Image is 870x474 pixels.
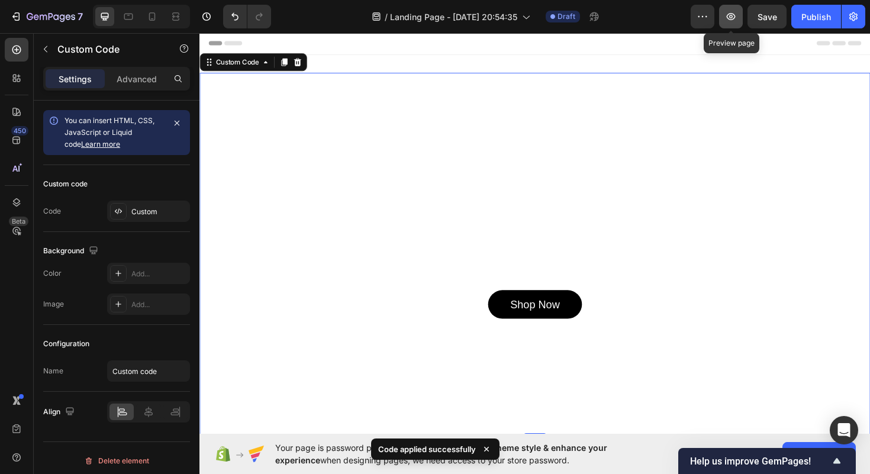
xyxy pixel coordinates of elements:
[131,269,187,279] div: Add...
[65,116,154,149] span: You can insert HTML, CSS, JavaScript or Liquid code
[43,179,88,189] div: Custom code
[305,273,405,304] a: Shop Now
[43,243,101,259] div: Background
[81,140,120,149] a: Learn more
[791,5,841,28] button: Publish
[801,11,831,23] div: Publish
[43,338,89,349] div: Configuration
[690,456,830,467] span: Help us improve GemPages!
[11,126,28,136] div: 450
[43,206,61,217] div: Code
[84,454,149,468] div: Delete element
[43,452,190,470] button: Delete element
[131,207,187,217] div: Custom
[43,299,64,309] div: Image
[390,11,517,23] span: Landing Page - [DATE] 20:54:35
[199,32,870,435] iframe: Design area
[15,27,65,37] div: Custom Code
[385,11,388,23] span: /
[43,404,77,420] div: Align
[223,5,271,28] div: Undo/Redo
[378,443,476,455] p: Code applied successfully
[747,5,787,28] button: Save
[758,12,777,22] span: Save
[43,366,63,376] div: Name
[690,454,844,468] button: Show survey - Help us improve GemPages!
[275,441,653,466] span: Your page is password protected. To when designing pages, we need access to your store password.
[131,299,187,310] div: Add...
[59,73,92,85] p: Settings
[782,442,856,466] button: Allow access
[117,73,157,85] p: Advanced
[78,9,83,24] p: 7
[5,5,88,28] button: 7
[9,217,28,226] div: Beta
[43,268,62,279] div: Color
[830,416,858,444] div: Open Intercom Messenger
[558,11,575,22] span: Draft
[57,42,158,56] p: Custom Code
